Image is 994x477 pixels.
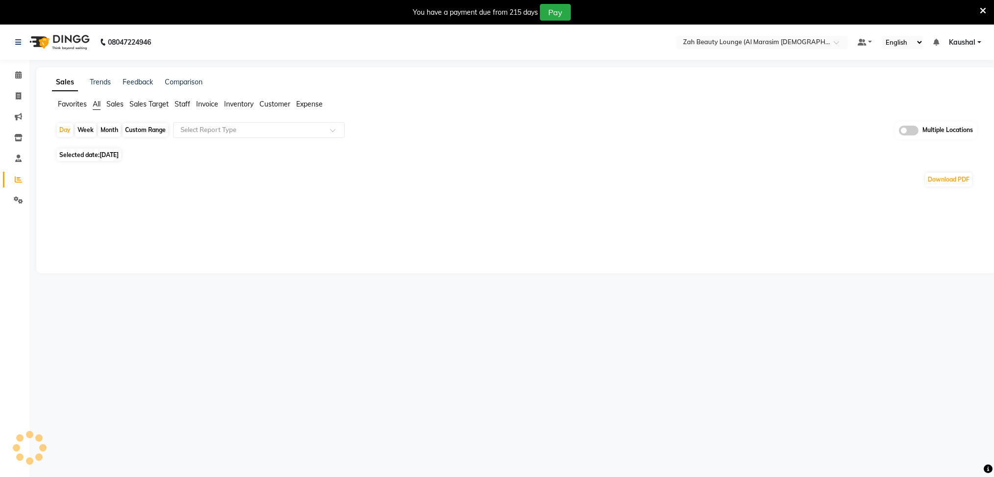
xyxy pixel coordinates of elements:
div: You have a payment due from 215 days [413,7,538,18]
span: Multiple Locations [922,126,973,135]
span: Invoice [196,100,218,108]
a: Sales [52,74,78,91]
span: Sales Target [129,100,169,108]
img: logo [25,28,92,56]
div: Day [57,123,73,137]
span: [DATE] [100,151,119,159]
div: Custom Range [123,123,168,137]
span: Staff [175,100,190,108]
div: Week [75,123,96,137]
span: Selected date: [57,149,121,161]
div: Month [98,123,121,137]
span: Expense [296,100,323,108]
button: Pay [540,4,571,21]
a: Comparison [165,78,203,86]
b: 08047224946 [108,28,151,56]
span: Favorites [58,100,87,108]
span: Kaushal [949,37,975,48]
span: Customer [259,100,290,108]
a: Feedback [123,78,153,86]
span: Inventory [224,100,254,108]
span: All [93,100,101,108]
button: Download PDF [925,173,972,186]
a: Trends [90,78,111,86]
span: Sales [106,100,124,108]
